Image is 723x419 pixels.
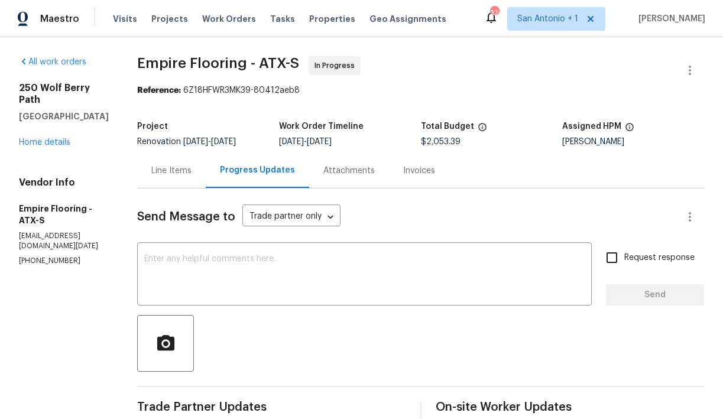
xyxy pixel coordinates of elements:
span: Geo Assignments [369,13,446,25]
span: San Antonio + 1 [517,13,578,25]
span: [DATE] [307,138,332,146]
div: Line Items [151,165,192,177]
div: Progress Updates [220,164,295,176]
span: Request response [624,252,695,264]
span: In Progress [315,60,359,72]
span: Work Orders [202,13,256,25]
p: [EMAIL_ADDRESS][DOMAIN_NAME][DATE] [19,231,109,251]
span: The total cost of line items that have been proposed by Opendoor. This sum includes line items th... [478,122,487,138]
h5: Project [137,122,168,131]
h5: [GEOGRAPHIC_DATA] [19,111,109,122]
span: Visits [113,13,137,25]
span: Empire Flooring - ATX-S [137,56,299,70]
h2: 250 Wolf Berry Path [19,82,109,106]
div: Invoices [403,165,435,177]
span: $2,053.39 [421,138,461,146]
span: Renovation [137,138,236,146]
a: Home details [19,138,70,147]
span: [DATE] [183,138,208,146]
span: Trade Partner Updates [137,401,406,413]
h5: Work Order Timeline [279,122,364,131]
span: [DATE] [279,138,304,146]
h5: Total Budget [421,122,474,131]
span: - [279,138,332,146]
h5: Assigned HPM [562,122,621,131]
span: - [183,138,236,146]
div: 32 [490,7,498,19]
span: Maestro [40,13,79,25]
span: Tasks [270,15,295,23]
span: On-site Worker Updates [436,401,705,413]
span: Send Message to [137,211,235,223]
span: The hpm assigned to this work order. [625,122,634,138]
div: 6Z18HFWR3MK39-80412aeb8 [137,85,704,96]
b: Reference: [137,86,181,95]
div: Trade partner only [242,207,341,227]
a: All work orders [19,58,86,66]
span: [PERSON_NAME] [634,13,705,25]
h5: Empire Flooring - ATX-S [19,203,109,226]
span: Properties [309,13,355,25]
span: Projects [151,13,188,25]
div: [PERSON_NAME] [562,138,704,146]
h4: Vendor Info [19,177,109,189]
div: Attachments [323,165,375,177]
p: [PHONE_NUMBER] [19,256,109,266]
span: [DATE] [211,138,236,146]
